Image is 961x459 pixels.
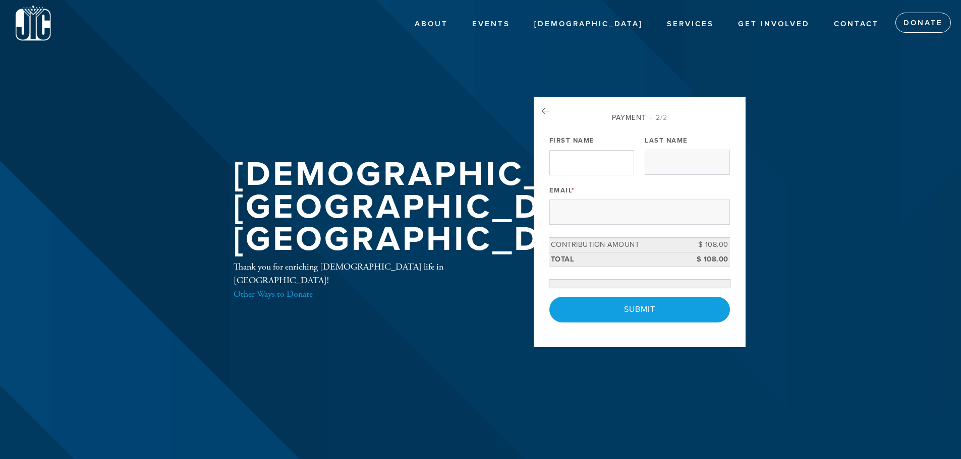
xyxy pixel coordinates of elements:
div: Payment [549,112,730,123]
a: About [407,15,456,34]
a: Events [465,15,518,34]
a: Get Involved [730,15,817,34]
span: 2 [656,113,660,122]
h1: [DEMOGRAPHIC_DATA][GEOGRAPHIC_DATA] [GEOGRAPHIC_DATA] [234,158,655,256]
input: Submit [549,297,730,322]
a: Donate [895,13,951,33]
label: Email [549,186,575,195]
label: Last Name [645,136,688,145]
div: Thank you for enriching [DEMOGRAPHIC_DATA] life in [GEOGRAPHIC_DATA]! [234,260,501,301]
span: This field is required. [572,187,575,195]
a: [DEMOGRAPHIC_DATA] [527,15,650,34]
td: Total [549,252,685,267]
td: $ 108.00 [685,238,730,252]
label: First Name [549,136,595,145]
a: Other Ways to Donate [234,288,313,300]
a: Contact [826,15,886,34]
span: /2 [650,113,667,122]
td: $ 108.00 [685,252,730,267]
img: logo%20jic3_1%20copy.png [15,5,51,41]
a: Services [659,15,721,34]
td: Contribution Amount [549,238,685,252]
